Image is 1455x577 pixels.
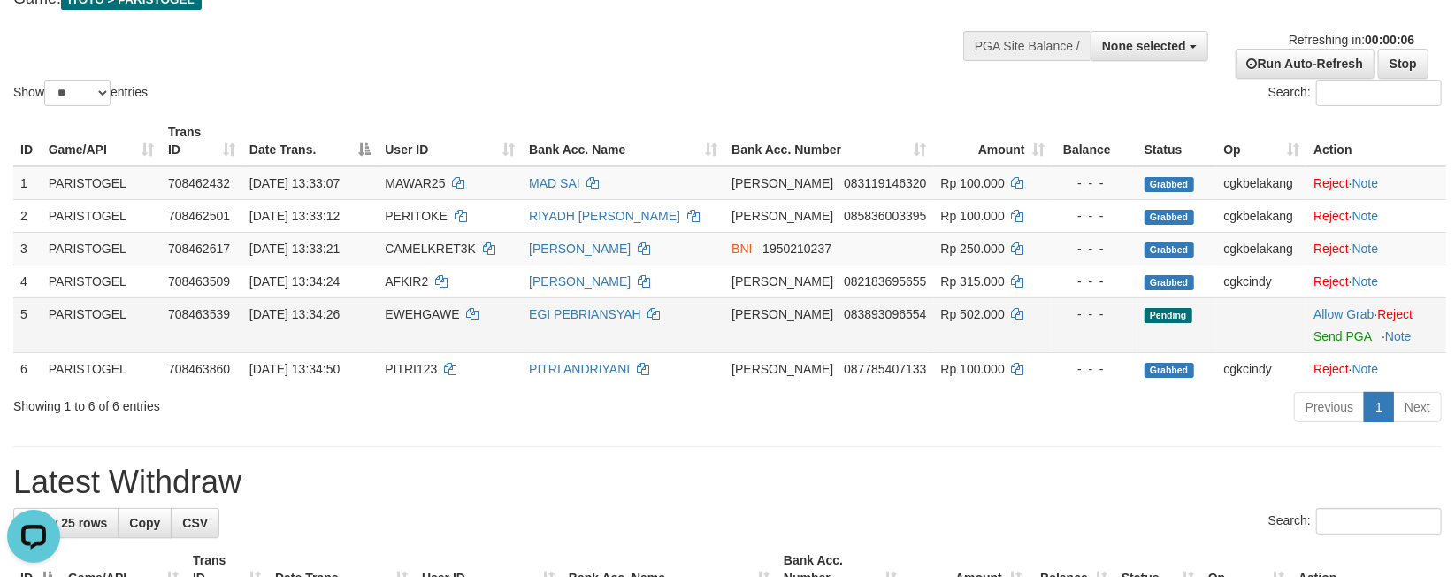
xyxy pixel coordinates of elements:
[529,209,680,223] a: RIYADH [PERSON_NAME]
[1216,265,1306,297] td: cgkcindy
[7,7,60,60] button: Open LiveChat chat widget
[1145,177,1194,192] span: Grabbed
[522,116,724,166] th: Bank Acc. Name: activate to sort column ascending
[1352,242,1379,256] a: Note
[168,242,230,256] span: 708462617
[1216,232,1306,265] td: cgkbelakang
[13,390,593,415] div: Showing 1 to 6 of 6 entries
[1352,209,1379,223] a: Note
[529,274,631,288] a: [PERSON_NAME]
[13,199,42,232] td: 2
[1306,199,1446,232] td: ·
[1313,209,1349,223] a: Reject
[529,307,641,321] a: EGI PEBRIANSYAH
[249,242,340,256] span: [DATE] 13:33:21
[1378,49,1428,79] a: Stop
[385,307,459,321] span: EWEHGAWE
[1393,392,1442,422] a: Next
[963,31,1091,61] div: PGA Site Balance /
[1306,166,1446,200] td: ·
[1313,307,1377,321] span: ·
[249,209,340,223] span: [DATE] 13:33:12
[42,232,161,265] td: PARISTOGEL
[1059,174,1130,192] div: - - -
[941,242,1005,256] span: Rp 250.000
[1289,33,1414,47] span: Refreshing in:
[1216,352,1306,385] td: cgkcindy
[1313,274,1349,288] a: Reject
[1306,116,1446,166] th: Action
[42,297,161,352] td: PARISTOGEL
[1059,273,1130,290] div: - - -
[1137,116,1217,166] th: Status
[1268,508,1442,535] label: Search:
[1364,392,1394,422] a: 1
[249,274,340,288] span: [DATE] 13:34:24
[1145,308,1192,323] span: Pending
[1216,166,1306,200] td: cgkbelakang
[1091,31,1208,61] button: None selected
[1059,305,1130,323] div: - - -
[385,362,437,376] span: PITRI123
[844,307,926,321] span: Copy 083893096554 to clipboard
[1268,80,1442,106] label: Search:
[1145,275,1194,290] span: Grabbed
[1316,80,1442,106] input: Search:
[941,307,1005,321] span: Rp 502.000
[844,209,926,223] span: Copy 085836003395 to clipboard
[1145,210,1194,225] span: Grabbed
[1216,116,1306,166] th: Op: activate to sort column ascending
[1145,363,1194,378] span: Grabbed
[118,508,172,538] a: Copy
[731,274,833,288] span: [PERSON_NAME]
[1316,508,1442,535] input: Search:
[42,116,161,166] th: Game/API: activate to sort column ascending
[168,176,230,190] span: 708462432
[13,465,1442,500] h1: Latest Withdraw
[13,232,42,265] td: 3
[1059,240,1130,258] div: - - -
[13,297,42,352] td: 5
[1216,199,1306,232] td: cgkbelakang
[529,242,631,256] a: [PERSON_NAME]
[1052,116,1137,166] th: Balance
[731,307,833,321] span: [PERSON_NAME]
[42,166,161,200] td: PARISTOGEL
[1145,242,1194,258] span: Grabbed
[13,80,148,106] label: Show entries
[13,166,42,200] td: 1
[1306,297,1446,352] td: ·
[249,362,340,376] span: [DATE] 13:34:50
[385,242,476,256] span: CAMELKRET3K
[762,242,831,256] span: Copy 1950210237 to clipboard
[168,274,230,288] span: 708463509
[249,176,340,190] span: [DATE] 13:33:07
[385,274,428,288] span: AFKIR2
[42,265,161,297] td: PARISTOGEL
[129,516,160,530] span: Copy
[1385,329,1412,343] a: Note
[731,176,833,190] span: [PERSON_NAME]
[249,307,340,321] span: [DATE] 13:34:26
[242,116,378,166] th: Date Trans.: activate to sort column descending
[1378,307,1413,321] a: Reject
[182,516,208,530] span: CSV
[1313,329,1371,343] a: Send PGA
[42,199,161,232] td: PARISTOGEL
[724,116,933,166] th: Bank Acc. Number: activate to sort column ascending
[168,209,230,223] span: 708462501
[13,116,42,166] th: ID
[1306,265,1446,297] td: ·
[13,265,42,297] td: 4
[13,352,42,385] td: 6
[1313,307,1374,321] a: Allow Grab
[168,362,230,376] span: 708463860
[844,274,926,288] span: Copy 082183695655 to clipboard
[1059,207,1130,225] div: - - -
[941,209,1005,223] span: Rp 100.000
[1059,360,1130,378] div: - - -
[1313,242,1349,256] a: Reject
[941,176,1005,190] span: Rp 100.000
[529,176,580,190] a: MAD SAI
[1365,33,1414,47] strong: 00:00:06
